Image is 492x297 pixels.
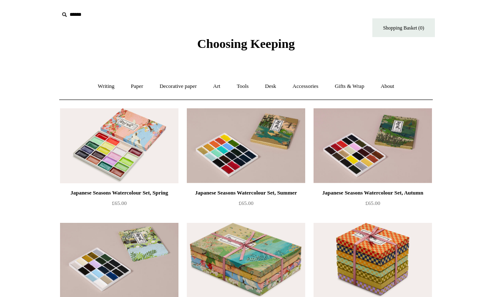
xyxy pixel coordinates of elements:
a: Japanese Seasons Watercolour Set, Autumn £65.00 [314,188,432,222]
div: Japanese Seasons Watercolour Set, Spring [62,188,176,198]
a: Accessories [285,75,326,97]
a: Choosing Keeping [197,43,295,49]
a: Japanese Seasons Watercolour Set, Spring Japanese Seasons Watercolour Set, Spring [60,108,178,183]
a: Shopping Basket (0) [372,18,435,37]
span: £65.00 [365,200,380,206]
span: £65.00 [238,200,254,206]
a: Japanese Seasons Watercolour Set, Summer Japanese Seasons Watercolour Set, Summer [187,108,305,183]
a: Art [206,75,228,97]
a: Paper [123,75,151,97]
img: Japanese Seasons Watercolour Set, Autumn [314,108,432,183]
img: Japanese Seasons Watercolour Set, Summer [187,108,305,183]
div: Japanese Seasons Watercolour Set, Summer [189,188,303,198]
span: Choosing Keeping [197,37,295,50]
a: Japanese Seasons Watercolour Set, Summer £65.00 [187,188,305,222]
a: Desk [258,75,284,97]
img: Japanese Seasons Watercolour Set, Spring [60,108,178,183]
a: Decorative paper [152,75,204,97]
div: Japanese Seasons Watercolour Set, Autumn [316,188,430,198]
a: Writing [90,75,122,97]
a: Japanese Seasons Watercolour Set, Autumn Japanese Seasons Watercolour Set, Autumn [314,108,432,183]
a: Japanese Seasons Watercolour Set, Spring £65.00 [60,188,178,222]
span: £65.00 [112,200,127,206]
a: About [373,75,402,97]
a: Gifts & Wrap [327,75,372,97]
a: Tools [229,75,256,97]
